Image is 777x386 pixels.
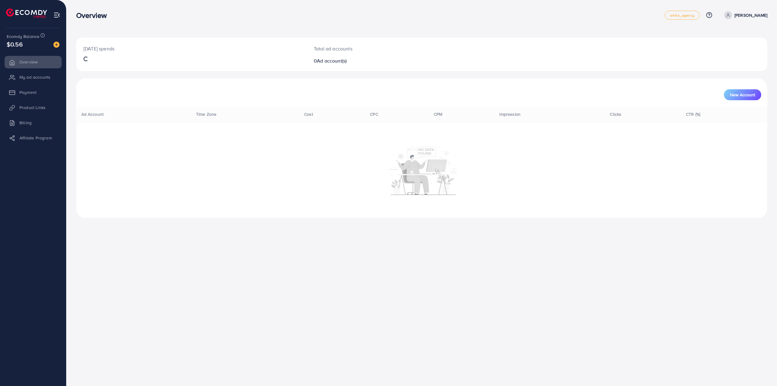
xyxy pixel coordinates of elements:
[53,12,60,19] img: menu
[83,45,299,52] p: [DATE] spends
[76,11,112,20] h3: Overview
[6,9,47,18] img: logo
[7,40,23,49] span: $0.56
[314,58,472,64] h2: 0
[314,45,472,52] p: Total ad accounts
[730,93,755,97] span: New Account
[665,11,700,20] a: white_agency
[722,11,767,19] a: [PERSON_NAME]
[7,33,39,39] span: Ecomdy Balance
[53,42,59,48] img: image
[724,89,761,100] button: New Account
[670,13,694,17] span: white_agency
[735,12,767,19] p: [PERSON_NAME]
[317,57,347,64] span: Ad account(s)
